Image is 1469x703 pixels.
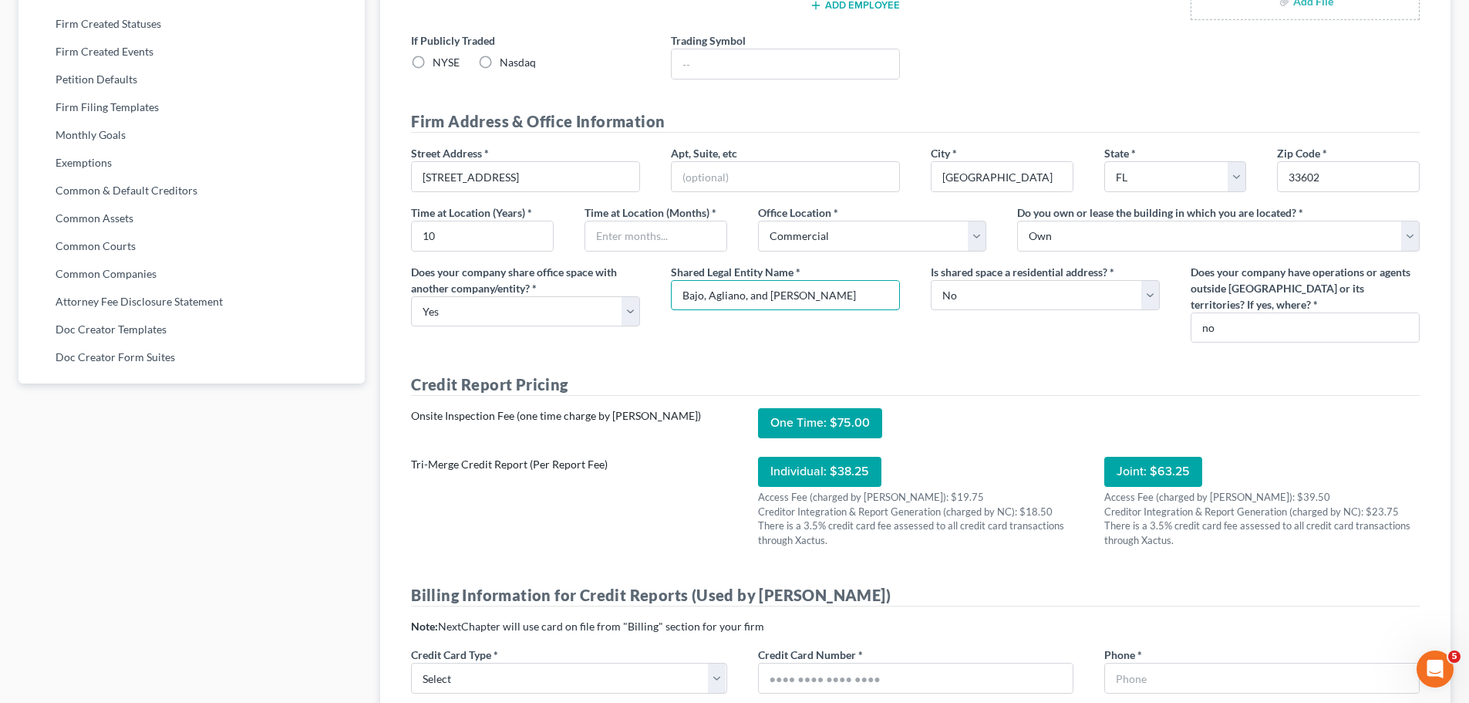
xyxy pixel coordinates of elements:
[931,265,1107,279] span: Is shared space a residential address?
[19,66,365,93] a: Petition Defaults
[1105,664,1419,693] input: Phone
[19,232,365,260] a: Common Courts
[759,664,1073,693] input: ●●●● ●●●● ●●●● ●●●●
[411,265,617,295] span: Does your company share office space with another company/entity?
[758,648,856,661] span: Credit Card Number
[1104,147,1129,160] span: State
[19,343,365,371] a: Doc Creator Form Suites
[1417,651,1454,688] iframe: Intercom live chat
[1191,313,1419,343] input: Name
[411,32,640,49] label: If Publicly Traded
[932,162,1073,191] input: Enter city...
[412,162,639,191] input: Enter address...
[19,260,365,288] a: Common Companies
[1104,519,1420,547] div: There is a 3.5% credit card fee assessed to all credit card transactions through Xactus.
[1277,161,1420,192] input: XXXXX
[931,147,950,160] span: City
[19,316,365,343] a: Doc Creator Templates
[1104,457,1202,487] div: Joint: $63.25
[1017,206,1296,219] span: Do you own or lease the building in which you are located?
[19,10,365,38] a: Firm Created Statuses
[411,457,726,472] div: Tri-Merge Credit Report (Per Report Fee)
[1448,651,1461,663] span: 5
[1104,490,1420,505] div: Access Fee (charged by [PERSON_NAME]): $39.50
[19,38,365,66] a: Firm Created Events
[1104,648,1135,661] span: Phone
[500,56,536,69] span: Nasdaq
[411,584,1420,607] h4: Billing Information for Credit Reports (Used by [PERSON_NAME])
[672,49,899,79] input: --
[411,619,1420,634] p: NextChapter will use card on file from "Billing" section for your firm
[1277,147,1320,160] span: Zip Code
[19,177,365,204] a: Common & Default Creditors
[19,93,365,121] a: Firm Filing Templates
[758,206,831,219] span: Office Location
[671,145,737,161] label: Apt, Suite, etc
[412,221,553,251] input: Enter years...
[1191,265,1410,311] span: Does your company have operations or agents outside [GEOGRAPHIC_DATA] or its territories? If yes,...
[411,110,1420,133] h4: Firm Address & Office Information
[758,457,881,487] div: Individual: $38.25
[672,162,899,191] input: (optional)
[411,648,491,661] span: Credit Card Type
[433,56,460,69] span: NYSE
[411,373,1420,396] h4: Credit Report Pricing
[19,288,365,316] a: Attorney Fee Disclosure Statement
[585,221,726,251] input: Enter months...
[411,408,726,424] div: Onsite Inspection Fee (one time charge by [PERSON_NAME])
[758,490,1073,505] div: Access Fee (charged by [PERSON_NAME]): $19.75
[19,149,365,177] a: Exemptions
[671,32,746,49] label: Trading Symbol
[19,204,365,232] a: Common Assets
[671,265,793,279] span: Shared Legal Entity Name
[1104,505,1420,519] div: Creditor Integration & Report Generation (charged by NC): $23.75
[758,519,1073,547] div: There is a 3.5% credit card fee assessed to all credit card transactions through Xactus.
[758,408,882,438] div: One Time: $75.00
[411,620,438,633] strong: Note:
[411,147,482,160] span: Street Address
[585,206,709,219] span: Time at Location (Months)
[672,281,899,310] input: Name
[411,206,525,219] span: Time at Location (Years)
[19,121,365,149] a: Monthly Goals
[758,505,1073,519] div: Creditor Integration & Report Generation (charged by NC): $18.50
